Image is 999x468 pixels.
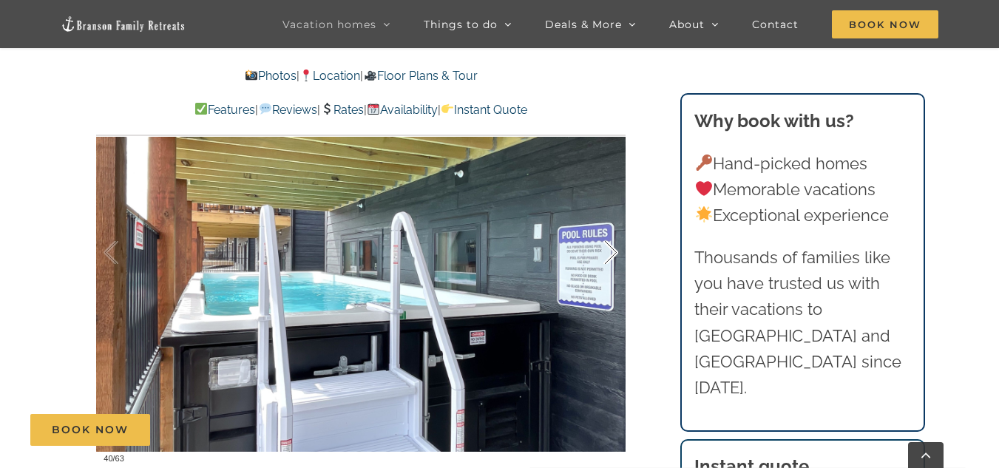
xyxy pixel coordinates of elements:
[669,19,705,30] span: About
[282,19,376,30] span: Vacation homes
[195,103,207,115] img: ✅
[52,424,129,436] span: Book Now
[832,10,938,38] span: Book Now
[367,103,438,117] a: Availability
[96,101,626,120] p: | | | |
[694,245,910,401] p: Thousands of families like you have trusted us with their vacations to [GEOGRAPHIC_DATA] and [GEO...
[545,19,622,30] span: Deals & More
[441,103,527,117] a: Instant Quote
[441,103,453,115] img: 👉
[320,103,364,117] a: Rates
[694,151,910,229] p: Hand-picked homes Memorable vacations Exceptional experience
[365,69,376,81] img: 🎥
[752,19,799,30] span: Contact
[245,69,297,83] a: Photos
[363,69,477,83] a: Floor Plans & Tour
[299,69,360,83] a: Location
[694,108,910,135] h3: Why book with us?
[696,206,712,223] img: 🌟
[30,414,150,446] a: Book Now
[96,67,626,86] p: | |
[245,69,257,81] img: 📸
[321,103,333,115] img: 💲
[194,103,255,117] a: Features
[696,180,712,197] img: ❤️
[300,69,312,81] img: 📍
[260,103,271,115] img: 💬
[696,155,712,171] img: 🔑
[424,19,498,30] span: Things to do
[368,103,379,115] img: 📆
[258,103,316,117] a: Reviews
[61,16,186,33] img: Branson Family Retreats Logo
